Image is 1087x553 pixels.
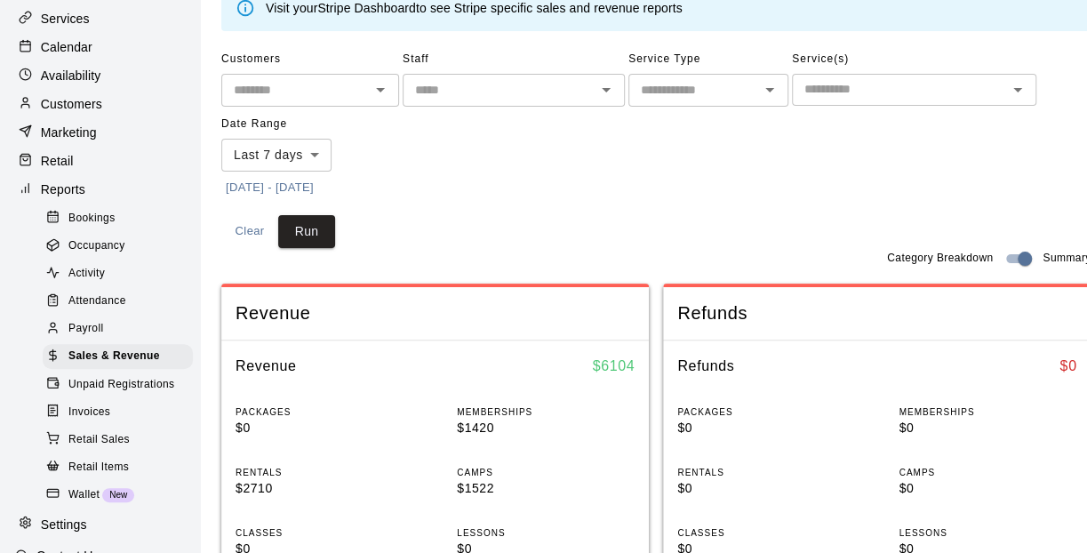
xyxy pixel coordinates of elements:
a: Bookings [43,204,200,232]
a: Unpaid Registrations [43,371,200,398]
span: Service(s) [792,45,1036,74]
p: Settings [41,516,87,533]
div: Retail Sales [43,428,193,453]
span: Wallet [68,486,100,504]
a: Retail [14,148,186,174]
h6: Refunds [677,355,734,378]
span: Retail Sales [68,431,130,449]
p: Availability [41,67,101,84]
h6: $ 0 [1059,355,1076,378]
p: $0 [236,419,413,437]
a: Activity [43,260,200,288]
div: Sales & Revenue [43,344,193,369]
a: Availability [14,62,186,89]
p: Reports [41,180,85,198]
div: Invoices [43,400,193,425]
span: Customers [221,45,399,74]
p: MEMBERSHIPS [899,405,1076,419]
a: Reports [14,176,186,203]
p: $0 [899,479,1076,498]
button: Open [368,77,393,102]
span: Revenue [236,301,635,325]
span: Staff [403,45,625,74]
div: Payroll [43,317,193,341]
div: Activity [43,261,193,286]
span: Payroll [68,320,103,338]
p: Customers [41,95,102,113]
span: New [102,490,134,500]
span: Refunds [677,301,1076,325]
p: MEMBERSHIPS [457,405,635,419]
span: Category Breakdown [887,250,993,268]
p: PACKAGES [236,405,413,419]
h6: $ 6104 [592,355,635,378]
p: $0 [899,419,1076,437]
p: $1420 [457,419,635,437]
a: Calendar [14,34,186,60]
a: Marketing [14,119,186,146]
button: Clear [221,215,278,248]
p: LESSONS [899,526,1076,540]
a: Services [14,5,186,32]
a: Occupancy [43,232,200,260]
button: Open [1005,77,1030,102]
p: LESSONS [457,526,635,540]
p: CAMPS [899,466,1076,479]
button: [DATE] - [DATE] [221,174,318,202]
div: Last 7 days [221,139,332,172]
div: Attendance [43,289,193,314]
a: Customers [14,91,186,117]
p: CLASSES [677,526,855,540]
p: CLASSES [236,526,413,540]
p: Services [41,10,90,28]
p: RENTALS [236,466,413,479]
p: CAMPS [457,466,635,479]
p: Retail [41,152,74,170]
a: Settings [14,511,186,538]
button: Run [278,215,335,248]
a: Payroll [43,316,200,343]
p: PACKAGES [677,405,855,419]
p: Calendar [41,38,92,56]
a: Retail Items [43,453,200,481]
span: Bookings [68,210,116,228]
h6: Revenue [236,355,297,378]
button: Open [757,77,782,102]
button: Open [594,77,619,102]
span: Unpaid Registrations [68,376,174,394]
a: Sales & Revenue [43,343,200,371]
a: Stripe Dashboard [317,1,416,15]
p: $0 [677,419,855,437]
span: Retail Items [68,459,129,477]
p: $1522 [457,479,635,498]
p: $2710 [236,479,413,498]
span: Date Range [221,110,377,139]
span: Sales & Revenue [68,348,160,365]
p: Marketing [41,124,97,141]
span: Activity [68,265,105,283]
p: RENTALS [677,466,855,479]
span: Attendance [68,293,126,310]
div: Bookings [43,206,193,231]
span: Service Type [628,45,788,74]
div: WalletNew [43,483,193,508]
div: Unpaid Registrations [43,373,193,397]
div: Occupancy [43,234,193,259]
span: Invoices [68,404,110,421]
span: Occupancy [68,237,125,255]
a: WalletNew [43,481,200,509]
a: Attendance [43,288,200,316]
p: $0 [677,479,855,498]
a: Invoices [43,398,200,426]
div: Retail Items [43,455,193,480]
a: Retail Sales [43,426,200,453]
